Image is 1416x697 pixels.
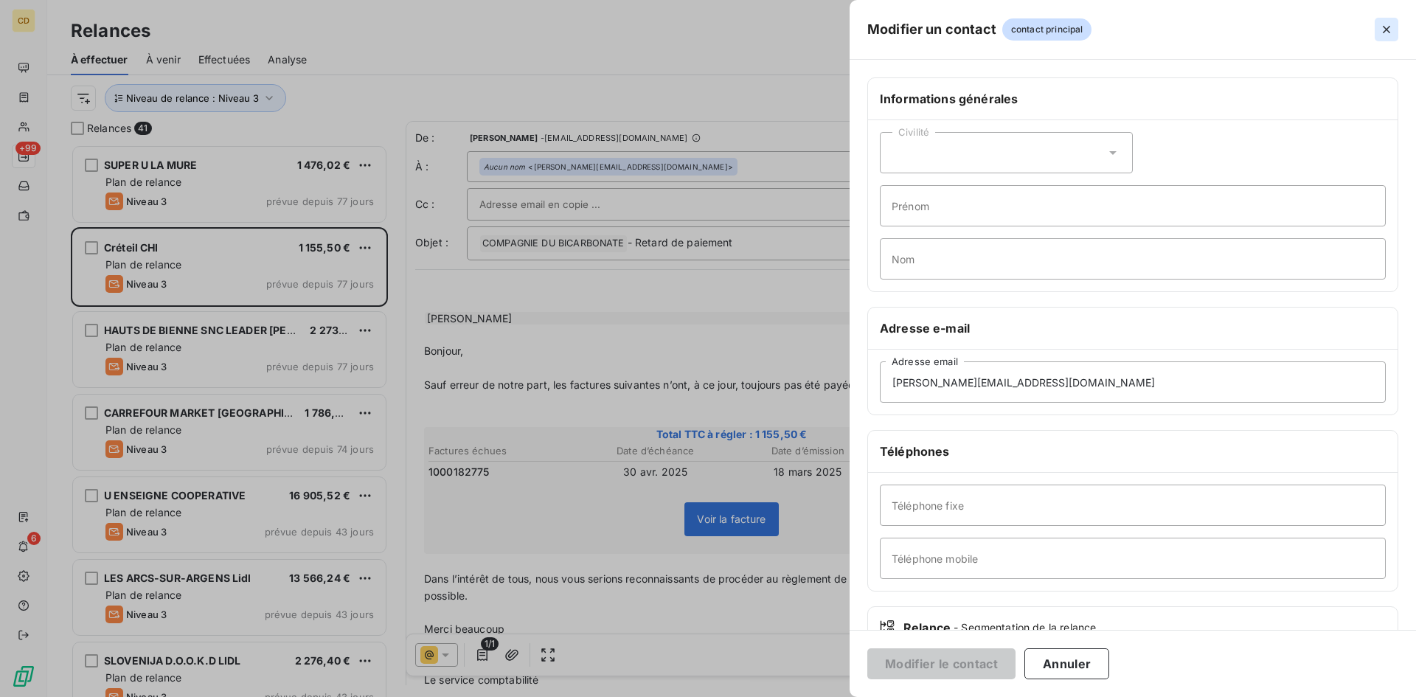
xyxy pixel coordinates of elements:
[880,619,1386,637] div: Relance
[867,648,1016,679] button: Modifier le contact
[880,538,1386,579] input: placeholder
[880,90,1386,108] h6: Informations générales
[880,361,1386,403] input: placeholder
[880,319,1386,337] h6: Adresse e-mail
[867,19,996,40] h5: Modifier un contact
[954,620,1096,635] span: - Segmentation de la relance
[1024,648,1109,679] button: Annuler
[880,485,1386,526] input: placeholder
[880,443,1386,460] h6: Téléphones
[1366,647,1401,682] iframe: Intercom live chat
[880,238,1386,280] input: placeholder
[880,185,1386,226] input: placeholder
[1002,18,1092,41] span: contact principal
